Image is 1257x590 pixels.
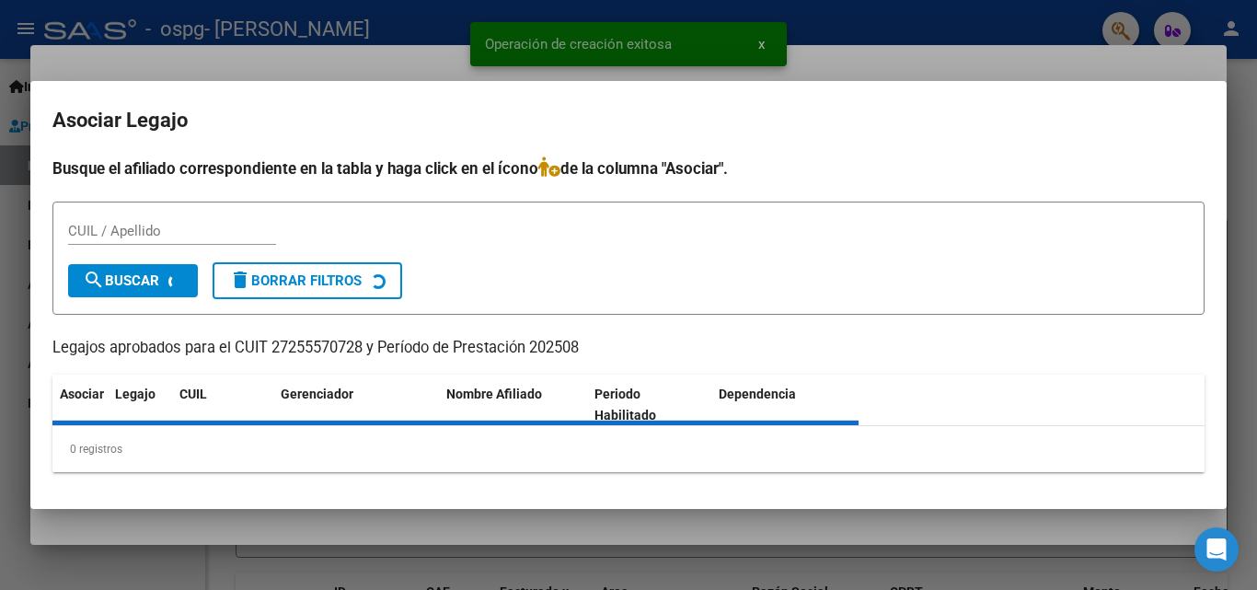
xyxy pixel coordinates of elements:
[172,375,273,435] datatable-header-cell: CUIL
[60,387,104,401] span: Asociar
[594,387,656,422] span: Periodo Habilitado
[446,387,542,401] span: Nombre Afiliado
[273,375,439,435] datatable-header-cell: Gerenciador
[52,103,1205,138] h2: Asociar Legajo
[108,375,172,435] datatable-header-cell: Legajo
[719,387,796,401] span: Dependencia
[229,272,362,289] span: Borrar Filtros
[52,375,108,435] datatable-header-cell: Asociar
[439,375,587,435] datatable-header-cell: Nombre Afiliado
[213,262,402,299] button: Borrar Filtros
[115,387,156,401] span: Legajo
[179,387,207,401] span: CUIL
[68,264,198,297] button: Buscar
[1194,527,1239,572] div: Open Intercom Messenger
[83,272,159,289] span: Buscar
[52,156,1205,180] h4: Busque el afiliado correspondiente en la tabla y haga click en el ícono de la columna "Asociar".
[587,375,711,435] datatable-header-cell: Periodo Habilitado
[229,269,251,291] mat-icon: delete
[52,426,1205,472] div: 0 registros
[281,387,353,401] span: Gerenciador
[52,337,1205,360] p: Legajos aprobados para el CUIT 27255570728 y Período de Prestación 202508
[83,269,105,291] mat-icon: search
[711,375,859,435] datatable-header-cell: Dependencia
